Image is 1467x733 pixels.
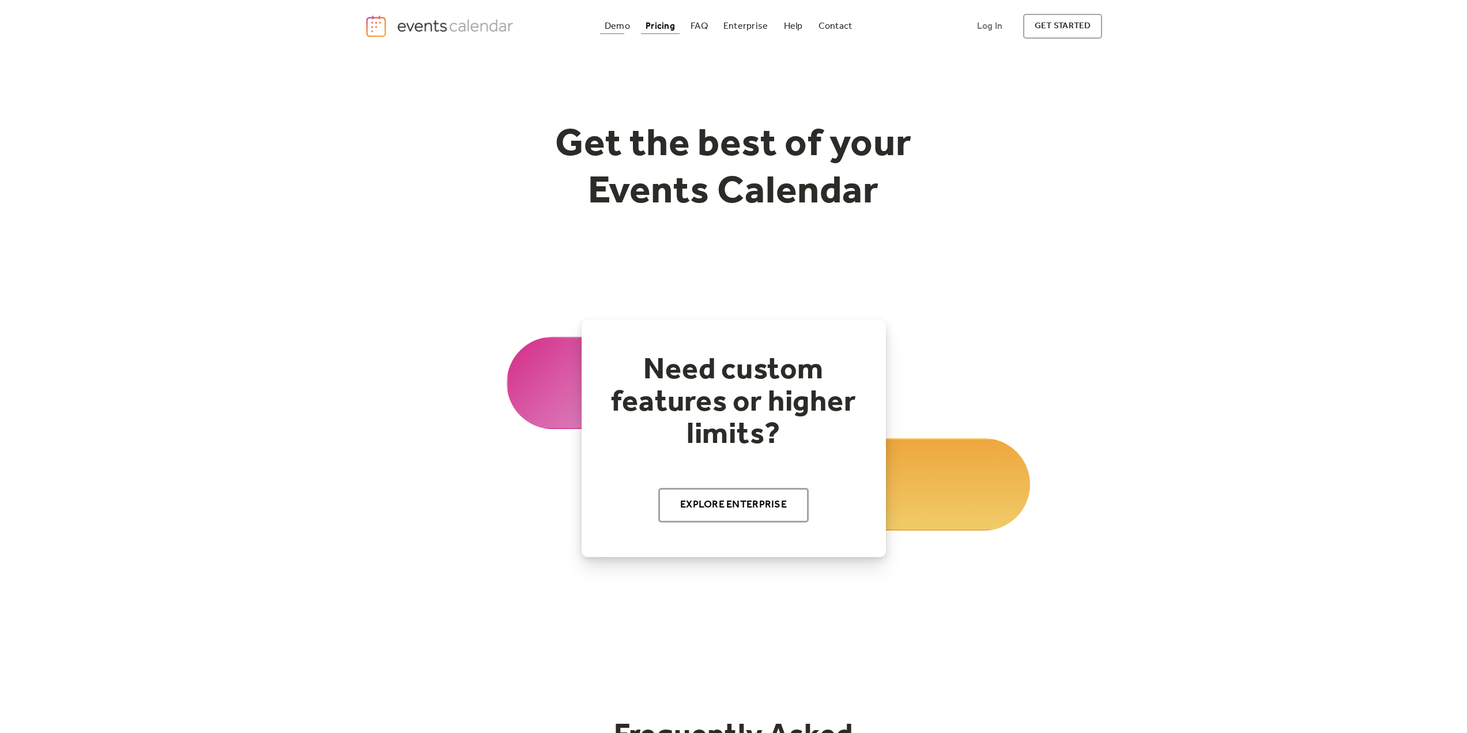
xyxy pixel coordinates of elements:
[719,18,772,34] a: Enterprise
[814,18,857,34] a: Contact
[691,23,708,29] div: FAQ
[779,18,808,34] a: Help
[966,14,1014,39] a: Log In
[641,18,680,34] a: Pricing
[646,23,675,29] div: Pricing
[723,23,768,29] div: Enterprise
[512,122,955,216] h1: Get the best of your Events Calendar
[1023,14,1102,39] a: get started
[784,23,803,29] div: Help
[819,23,853,29] div: Contact
[605,354,863,451] h2: Need custom features or higher limits?
[605,23,630,29] div: Demo
[686,18,712,34] a: FAQ
[658,488,809,523] a: Explore Enterprise
[600,18,635,34] a: Demo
